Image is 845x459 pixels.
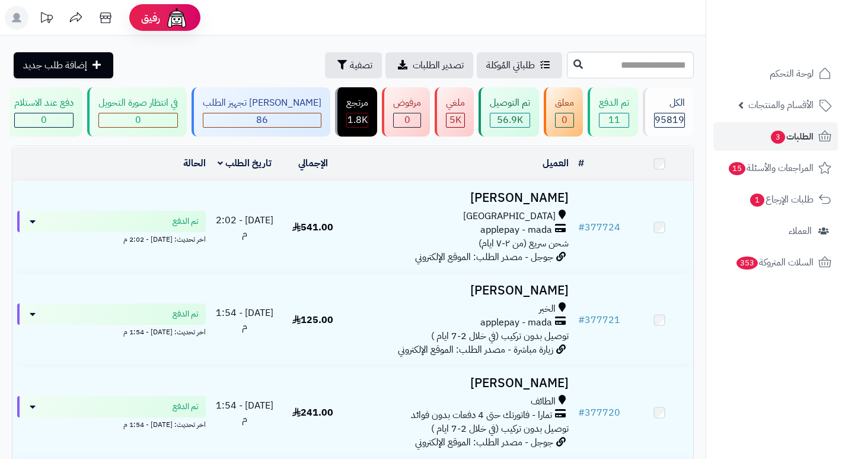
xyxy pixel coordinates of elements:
[347,113,368,127] div: 1828
[713,122,838,151] a: الطلبات3
[85,87,189,137] a: في انتظار صورة التحويل 0
[31,6,61,33] a: تحديثات المنصة
[463,210,556,223] span: [GEOGRAPHIC_DATA]
[292,406,333,420] span: 241.00
[713,248,838,277] a: السلات المتروكة353
[562,113,567,127] span: 0
[476,87,541,137] a: تم التوصيل 56.9K
[771,131,785,144] span: 3
[477,52,562,78] a: طلباتي المُوكلة
[203,96,321,110] div: [PERSON_NAME] تجهيز الطلب
[347,113,368,127] span: 1.8K
[203,113,321,127] div: 86
[729,162,745,175] span: 15
[173,308,199,320] span: تم الدفع
[431,329,569,343] span: توصيل بدون تركيب (في خلال 2-7 ايام )
[655,113,684,127] span: 95819
[216,213,273,241] span: [DATE] - 2:02 م
[141,11,160,25] span: رفيق
[479,236,569,251] span: شحن سريع (من ٢-٧ ايام)
[578,220,620,235] a: #377724
[578,313,620,327] a: #377721
[713,217,838,245] a: العملاء
[556,113,573,127] div: 0
[411,409,552,422] span: تمارا - فاتورتك حتى 4 دفعات بدون فوائد
[413,58,464,72] span: تصدير الطلبات
[713,185,838,214] a: طلبات الإرجاع1
[541,87,585,137] a: معلق 0
[480,316,552,330] span: applepay - mada
[352,284,569,297] h3: [PERSON_NAME]
[446,96,465,110] div: ملغي
[17,417,206,430] div: اخر تحديث: [DATE] - 1:54 م
[749,191,814,208] span: طلبات الإرجاع
[292,220,333,235] span: 541.00
[346,96,368,110] div: مرتجع
[789,223,812,239] span: العملاء
[380,87,432,137] a: مرفوض 0
[480,223,552,237] span: applepay - mada
[98,96,178,110] div: في انتظار صورة التحويل
[256,113,268,127] span: 86
[713,154,838,182] a: المراجعات والأسئلة15
[713,59,838,88] a: لوحة التحكم
[415,435,553,449] span: جوجل - مصدر الطلب: الموقع الإلكتروني
[189,87,333,137] a: [PERSON_NAME] تجهيز الطلب 86
[398,343,553,357] span: زيارة مباشرة - مصدر الطلب: الموقع الإلكتروني
[17,232,206,245] div: اخر تحديث: [DATE] - 2:02 م
[23,58,87,72] span: إضافة طلب جديد
[555,96,574,110] div: معلق
[531,395,556,409] span: الطائف
[728,160,814,176] span: المراجعات والأسئلة
[415,250,553,264] span: جوجل - مصدر الطلب: الموقع الإلكتروني
[585,87,640,137] a: تم الدفع 11
[486,58,535,72] span: طلباتي المُوكلة
[578,220,585,235] span: #
[292,313,333,327] span: 125.00
[447,113,464,127] div: 4991
[608,113,620,127] span: 11
[578,406,585,420] span: #
[394,113,420,127] div: 0
[350,58,372,72] span: تصفية
[14,96,74,110] div: دفع عند الاستلام
[393,96,421,110] div: مرفوض
[333,87,380,137] a: مرتجع 1.8K
[432,87,476,137] a: ملغي 5K
[404,113,410,127] span: 0
[640,87,696,137] a: الكل95819
[352,376,569,390] h3: [PERSON_NAME]
[600,113,629,127] div: 11
[750,194,764,207] span: 1
[490,96,530,110] div: تم التوصيل
[770,65,814,82] span: لوحة التحكم
[578,313,585,327] span: #
[543,156,569,170] a: العميل
[497,113,523,127] span: 56.9K
[216,398,273,426] span: [DATE] - 1:54 م
[1,87,85,137] a: دفع عند الاستلام 0
[599,96,629,110] div: تم الدفع
[14,52,113,78] a: إضافة طلب جديد
[654,96,685,110] div: الكل
[183,156,206,170] a: الحالة
[165,6,189,30] img: ai-face.png
[736,257,758,270] span: 353
[173,216,199,227] span: تم الدفع
[173,401,199,413] span: تم الدفع
[748,97,814,113] span: الأقسام والمنتجات
[539,302,556,316] span: الخبر
[41,113,47,127] span: 0
[770,128,814,145] span: الطلبات
[578,156,584,170] a: #
[216,306,273,334] span: [DATE] - 1:54 م
[135,113,141,127] span: 0
[298,156,328,170] a: الإجمالي
[99,113,177,127] div: 0
[17,325,206,337] div: اخر تحديث: [DATE] - 1:54 م
[325,52,382,78] button: تصفية
[385,52,473,78] a: تصدير الطلبات
[449,113,461,127] span: 5K
[735,254,814,271] span: السلات المتروكة
[578,406,620,420] a: #377720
